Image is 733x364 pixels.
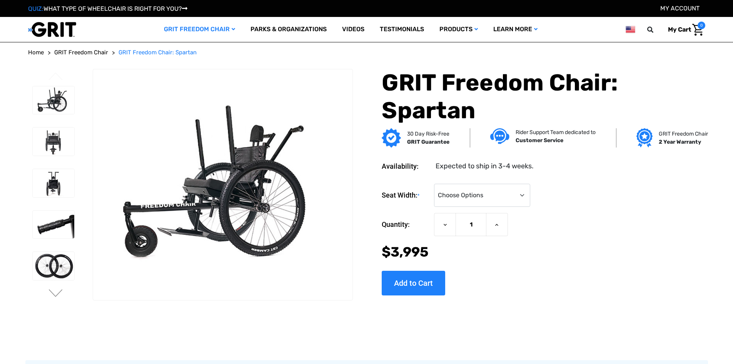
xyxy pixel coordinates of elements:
[33,127,75,156] img: GRIT Freedom Chair: Spartan
[407,130,449,138] p: 30 Day Risk-Free
[243,17,334,42] a: Parks & Organizations
[33,169,75,197] img: GRIT Freedom Chair: Spartan
[28,48,705,57] nav: Breadcrumb
[48,289,64,299] button: Go to slide 2 of 4
[33,211,75,239] img: GRIT Freedom Chair: Spartan
[651,22,662,38] input: Search
[28,5,187,12] a: QUIZ:WHAT TYPE OF WHEELCHAIR IS RIGHT FOR YOU?
[659,130,708,138] p: GRIT Freedom Chair
[28,48,44,57] a: Home
[692,24,703,36] img: Cart
[486,17,545,42] a: Learn More
[119,49,197,56] span: GRIT Freedom Chair: Spartan
[516,128,596,136] p: Rider Support Team dedicated to
[156,17,243,42] a: GRIT Freedom Chair
[372,17,432,42] a: Testimonials
[436,161,534,171] dd: Expected to ship in 3-4 weeks.
[33,252,75,280] img: GRIT Freedom Chair: Spartan
[334,17,372,42] a: Videos
[28,22,76,37] img: GRIT All-Terrain Wheelchair and Mobility Equipment
[382,128,401,148] img: GRIT Guarantee
[382,271,445,295] input: Add to Cart
[626,25,635,34] img: us.png
[698,22,705,29] span: 0
[382,184,430,207] label: Seat Width:
[659,139,701,145] strong: 2 Year Warranty
[382,161,430,171] dt: Availability:
[382,213,430,236] label: Quantity:
[636,128,652,148] img: Grit freedom
[33,86,75,114] img: GRIT Freedom Chair: Spartan
[407,139,449,145] strong: GRIT Guarantee
[660,5,700,12] a: Account
[48,72,64,82] button: Go to slide 4 of 4
[28,5,43,12] span: QUIZ:
[382,69,705,124] h1: GRIT Freedom Chair: Spartan
[93,98,352,271] img: GRIT Freedom Chair: Spartan
[28,49,44,56] span: Home
[119,48,197,57] a: GRIT Freedom Chair: Spartan
[662,22,705,38] a: Cart with 0 items
[516,137,563,144] strong: Customer Service
[490,128,509,144] img: Customer service
[54,49,108,56] span: GRIT Freedom Chair
[54,48,108,57] a: GRIT Freedom Chair
[668,26,691,33] span: My Cart
[432,17,486,42] a: Products
[382,244,429,260] span: $3,995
